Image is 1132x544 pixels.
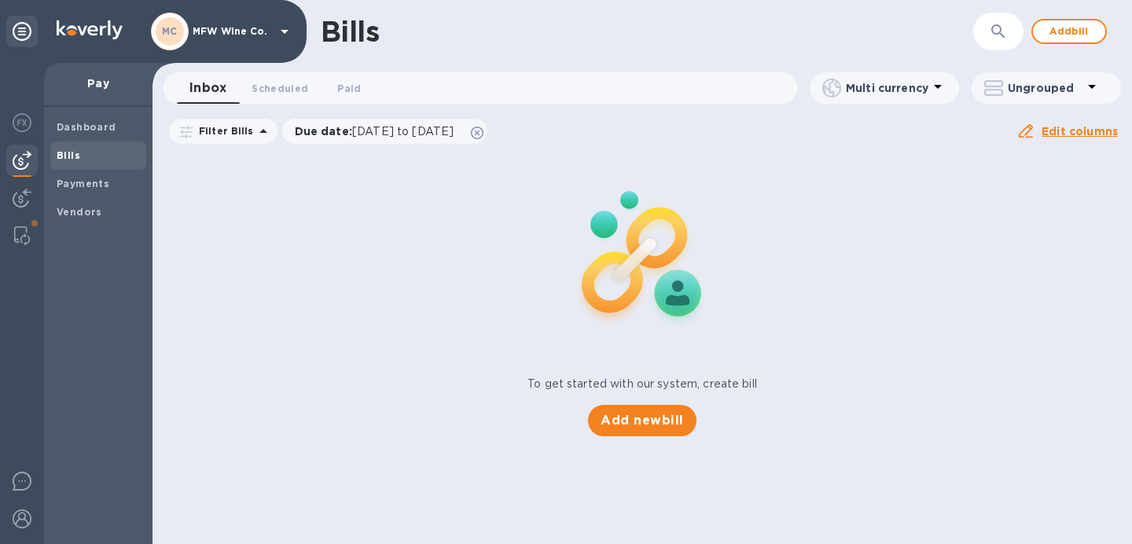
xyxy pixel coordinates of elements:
[337,80,361,97] span: Paid
[57,178,109,189] b: Payments
[1042,125,1118,138] u: Edit columns
[295,123,462,139] p: Due date :
[352,125,454,138] span: [DATE] to [DATE]
[57,75,140,91] p: Pay
[6,16,38,47] div: Unpin categories
[57,149,80,161] b: Bills
[13,113,31,132] img: Foreign exchange
[57,121,116,133] b: Dashboard
[588,405,696,436] button: Add newbill
[57,20,123,39] img: Logo
[193,124,254,138] p: Filter Bills
[601,411,683,430] span: Add new bill
[189,77,226,99] span: Inbox
[252,80,308,97] span: Scheduled
[193,26,271,37] p: MFW Wine Co.
[57,206,102,218] b: Vendors
[1031,19,1107,44] button: Addbill
[527,376,757,392] p: To get started with our system, create bill
[282,119,488,144] div: Due date:[DATE] to [DATE]
[321,15,379,48] h1: Bills
[1046,22,1093,41] span: Add bill
[846,80,928,96] p: Multi currency
[1008,80,1082,96] p: Ungrouped
[162,25,178,37] b: MC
